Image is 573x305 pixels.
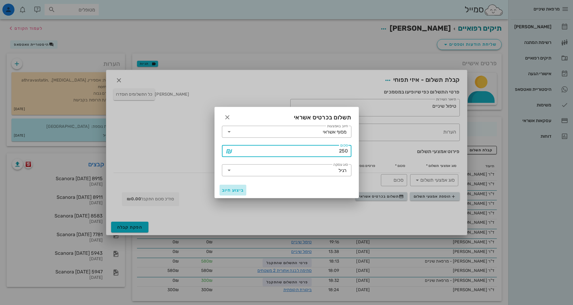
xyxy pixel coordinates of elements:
[327,124,348,128] label: חיוב באמצעות
[323,129,347,135] div: מסוף אשראי
[222,126,351,138] div: חיוב באמצעותמסוף אשראי
[333,162,348,167] label: סוג עסקה
[222,164,351,176] div: סוג עסקהרגיל
[222,188,244,193] span: ביצוע חיוב
[220,185,247,196] button: ביצוע חיוב
[226,147,232,155] i: ₪
[340,143,348,148] label: סכום
[215,107,359,126] div: תשלום בכרטיס אשראי
[338,168,347,173] div: רגיל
